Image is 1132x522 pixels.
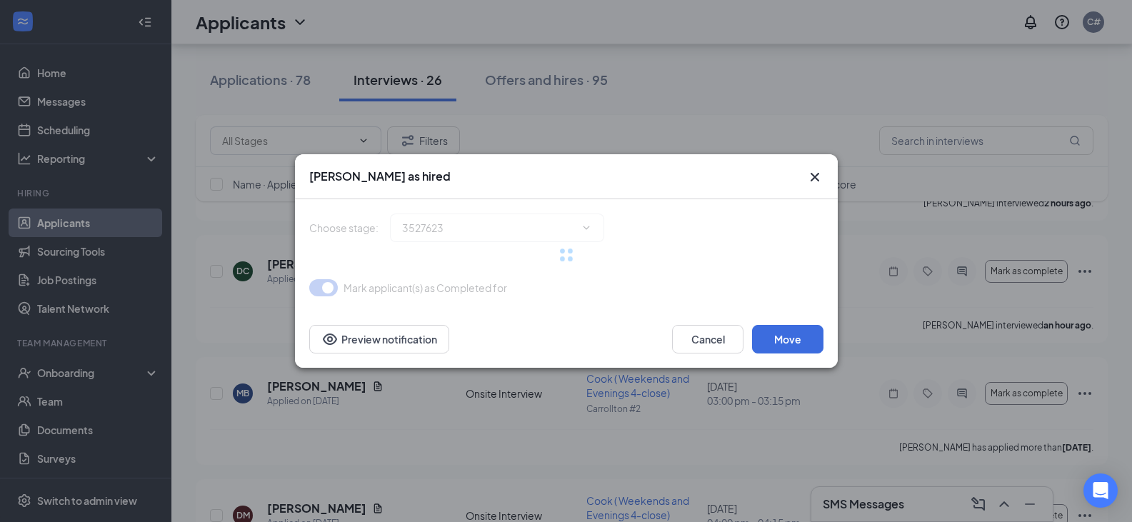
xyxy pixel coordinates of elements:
[309,325,449,353] button: Preview notificationEye
[309,169,451,184] h3: [PERSON_NAME] as hired
[1083,473,1118,508] div: Open Intercom Messenger
[321,331,339,348] svg: Eye
[752,325,823,353] button: Move
[806,169,823,186] button: Close
[672,325,743,353] button: Cancel
[806,169,823,186] svg: Cross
